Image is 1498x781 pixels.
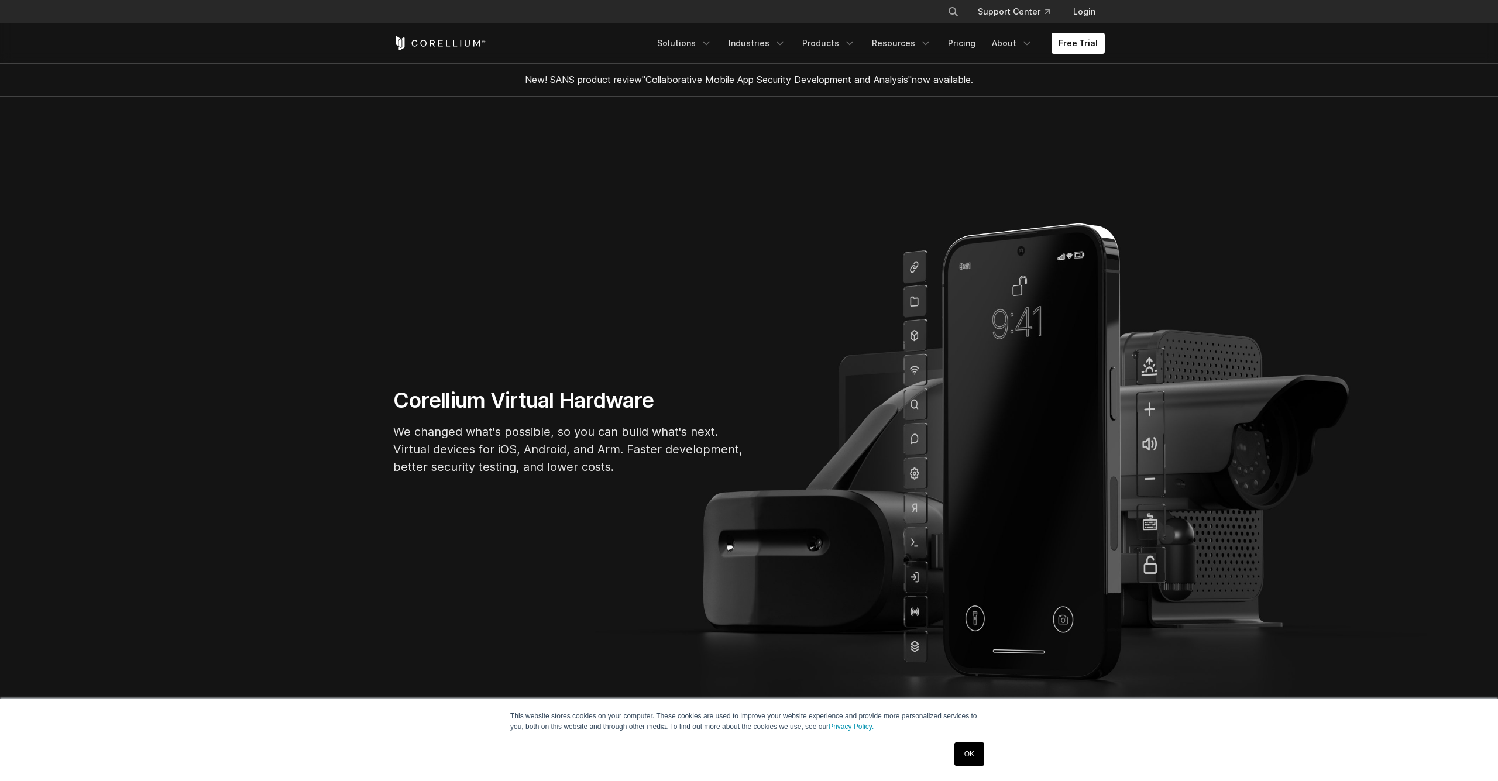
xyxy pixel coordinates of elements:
p: This website stores cookies on your computer. These cookies are used to improve your website expe... [510,711,988,732]
a: Pricing [941,33,982,54]
div: Navigation Menu [933,1,1105,22]
div: Navigation Menu [650,33,1105,54]
a: Industries [721,33,793,54]
a: Corellium Home [393,36,486,50]
button: Search [943,1,964,22]
a: Support Center [968,1,1059,22]
a: Login [1064,1,1105,22]
a: Resources [865,33,939,54]
a: About [985,33,1040,54]
a: Free Trial [1052,33,1105,54]
a: "Collaborative Mobile App Security Development and Analysis" [642,74,912,85]
a: OK [954,742,984,766]
a: Solutions [650,33,719,54]
h1: Corellium Virtual Hardware [393,387,744,414]
span: New! SANS product review now available. [525,74,973,85]
a: Privacy Policy. [829,722,874,731]
a: Products [795,33,863,54]
p: We changed what's possible, so you can build what's next. Virtual devices for iOS, Android, and A... [393,423,744,476]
